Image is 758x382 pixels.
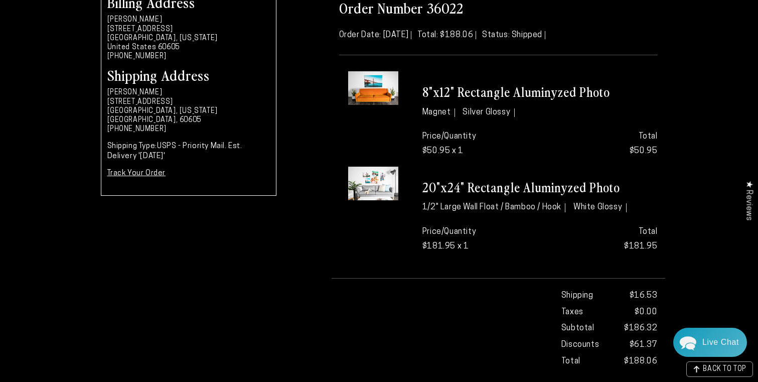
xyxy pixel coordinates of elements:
[573,203,627,212] li: White Glossy
[422,203,566,212] li: 1/2" Large Wall Float / Bamboo / Hook
[107,142,270,161] p: USPS - Priority Mail. Est. Delivery '[DATE]'
[107,68,270,82] h2: Shipping Address
[561,338,599,352] strong: Discounts
[561,289,593,303] strong: Shipping
[348,71,398,105] img: Custom Photo Metal Print, 8x12 Aluminum Prints - Magnet / None
[422,84,658,100] h3: 8"x12" Rectangle Aluminyzed Photo
[107,52,270,61] li: [PHONE_NUMBER]
[673,328,747,357] div: Chat widget toggle
[739,173,758,228] div: Click to open Judge.me floating reviews tab
[561,305,583,320] strong: Taxes
[703,366,746,373] span: BACK TO TOP
[417,31,476,39] span: Total: $188.06
[107,170,166,177] a: Track Your Order
[422,179,658,196] h3: 20"x24" Rectangle Aluminyzed Photo
[339,31,412,39] span: Order Date: [DATE]
[107,143,157,150] strong: Shipping Type:
[107,116,270,125] li: [GEOGRAPHIC_DATA], 60605
[639,228,658,236] strong: Total
[702,328,739,357] div: Contact Us Directly
[463,108,514,117] li: Silver Glossy
[624,354,657,369] strong: $188.06
[107,89,163,96] strong: [PERSON_NAME]
[482,31,545,39] span: Status: Shipped
[630,338,658,352] span: $61.37
[624,321,657,336] span: $186.32
[107,125,270,134] li: [PHONE_NUMBER]
[547,130,657,159] p: $50.95
[630,289,658,303] span: $16.53
[422,130,532,159] p: Price/Quantity $50.95 x 1
[561,321,594,336] strong: Subtotal
[107,25,270,34] li: [STREET_ADDRESS]
[561,354,580,369] strong: Total
[107,107,270,116] li: [GEOGRAPHIC_DATA], [US_STATE]
[422,225,532,254] p: Price/Quantity $181.95 x 1
[107,16,163,24] strong: [PERSON_NAME]
[107,34,270,43] li: [GEOGRAPHIC_DATA], [US_STATE]
[348,167,398,200] img: Personalized Metal Print, 20x24 Aluminum Prints - 1/2" Large Wall Float / Hook
[107,43,270,52] li: United States 60605
[639,133,658,141] strong: Total
[422,108,455,117] li: Magnet
[635,305,657,320] span: $0.00
[547,225,657,254] p: $181.95
[107,98,270,107] li: [STREET_ADDRESS]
